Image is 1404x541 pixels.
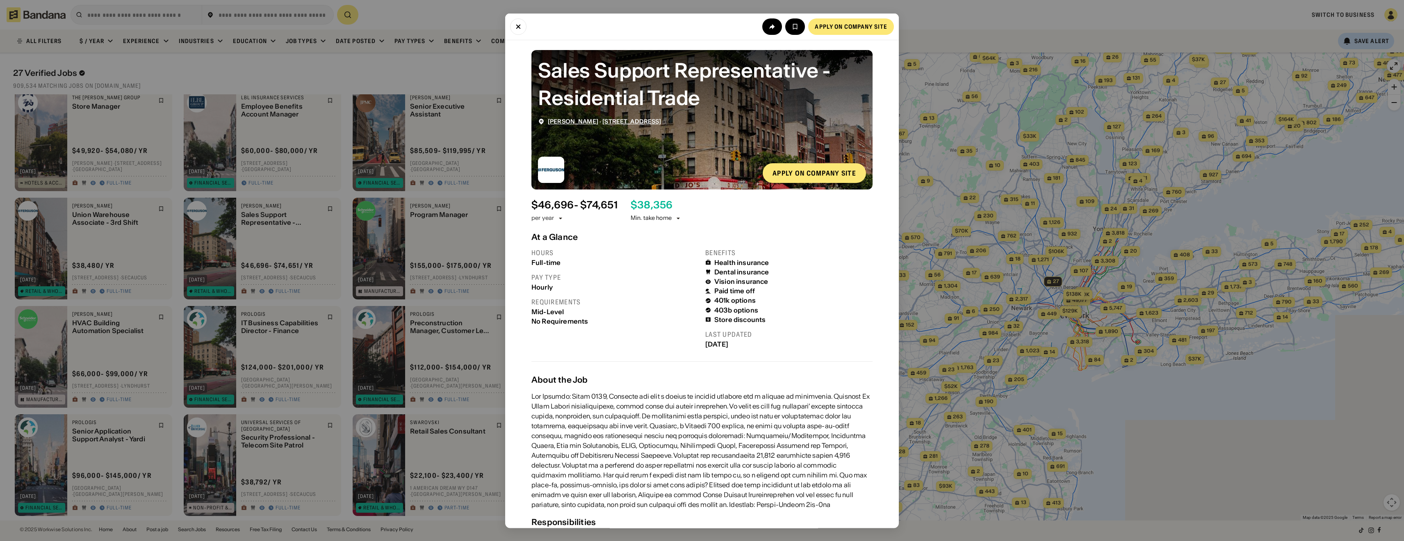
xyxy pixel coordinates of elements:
div: Dental insurance [714,268,769,276]
div: per year [531,214,554,222]
div: Vision insurance [714,278,768,285]
div: $ 46,696 - $74,651 [531,199,618,211]
div: Last updated [705,330,873,339]
div: · [548,118,661,125]
div: Apply on company site [815,23,887,29]
div: Pay type [531,273,699,281]
div: Full-time [531,258,699,266]
div: Lor Ipsumdo: Sitam 0139, Consecte adi elit s doeius te incidid utlabore etd m aliquae ad minimven... [531,391,873,509]
div: $ 38,356 [631,199,673,211]
div: 401k options [714,297,756,304]
div: 403b options [714,306,758,314]
span: [PERSON_NAME] [548,117,598,125]
div: About the Job [531,374,873,384]
div: Requirements [531,297,699,306]
div: Paid time off [714,287,755,295]
div: Hourly [531,283,699,291]
div: Responsibilities [531,516,596,528]
div: At a Glance [531,232,873,242]
div: Apply on company site [773,169,856,176]
div: Min. take home [631,214,681,222]
div: Benefits [705,248,873,257]
div: [DATE] [705,340,873,348]
span: [STREET_ADDRESS] [602,117,661,125]
button: Close [510,18,526,34]
div: Health insurance [714,258,769,266]
div: Mid-Level [531,308,699,315]
div: Store discounts [714,315,766,323]
div: Hours [531,248,699,257]
img: Ferguson logo [538,156,564,183]
div: No Requirements [531,317,699,325]
div: Sales Support Representative - Residential Trade [538,56,866,111]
